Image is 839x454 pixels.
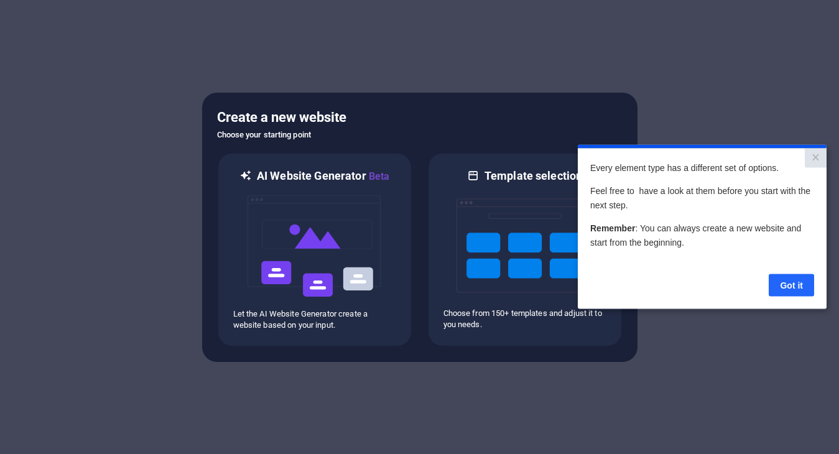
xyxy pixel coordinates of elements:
[217,108,623,127] h5: Create a new website
[191,129,236,152] a: Got it
[366,170,390,182] span: Beta
[484,169,582,183] h6: Template selection
[217,127,623,142] h6: Choose your starting point
[12,78,223,102] span: : You can always create a new website and start from the beginning.
[233,308,396,331] p: Let the AI Website Generator create a website based on your input.
[246,184,383,308] img: ai
[12,41,233,65] span: Feel free to have a look at them before you start with the next step.
[217,152,412,347] div: AI Website GeneratorBetaaiLet the AI Website Generator create a website based on your input.
[443,308,606,330] p: Choose from 150+ templates and adjust it to you needs.
[257,169,389,184] h6: AI Website Generator
[227,4,249,23] a: Close modal
[12,78,57,88] span: Remember
[12,18,201,28] span: Every element type has a different set of options.
[427,152,623,347] div: Template selectionChoose from 150+ templates and adjust it to you needs.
